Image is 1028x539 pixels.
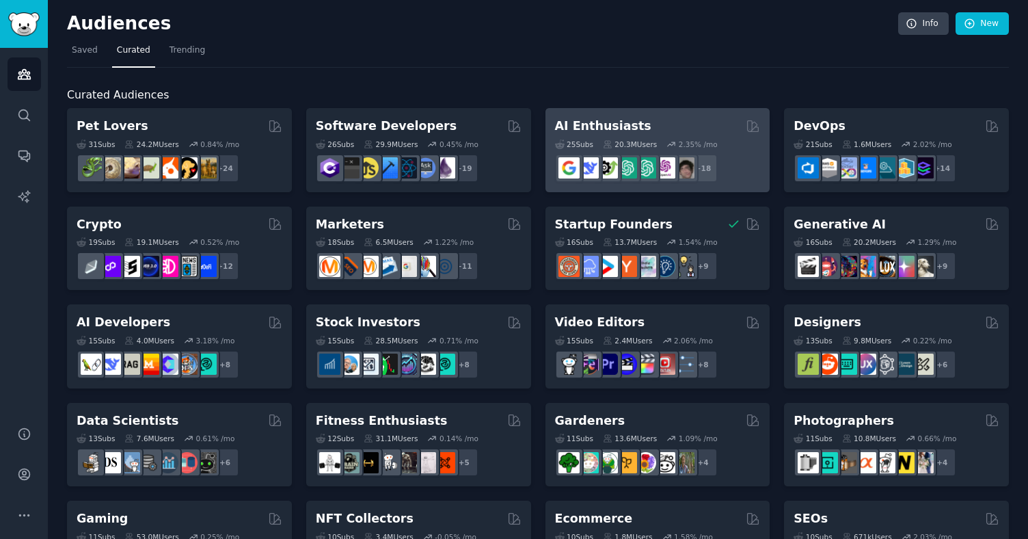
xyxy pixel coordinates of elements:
[319,157,340,179] img: csharp
[119,157,140,179] img: leopardgeckos
[603,140,657,149] div: 20.3M Users
[77,434,115,443] div: 13 Sub s
[439,140,478,149] div: 0.45 % /mo
[912,157,934,179] img: PlatformEngineers
[124,434,174,443] div: 7.6M Users
[555,118,651,135] h2: AI Enthusiasts
[555,237,593,247] div: 16 Sub s
[917,434,956,443] div: 0.66 % /mo
[817,354,838,375] img: logodesign
[555,314,645,331] h2: Video Editors
[616,354,637,375] img: VideoEditors
[316,314,420,331] h2: Stock Investors
[157,157,178,179] img: cockatiel
[377,354,398,375] img: Trading
[450,350,478,379] div: + 8
[138,157,159,179] img: turtle
[855,354,876,375] img: UXDesign
[124,336,174,345] div: 4.0M Users
[558,354,580,375] img: gopro
[195,256,217,277] img: defi_
[689,252,718,280] div: + 9
[893,354,915,375] img: learndesign
[842,336,892,345] div: 9.8M Users
[794,336,832,345] div: 13 Sub s
[912,452,934,473] img: WeddingPhotography
[338,256,360,277] img: bigseo
[72,44,98,57] span: Saved
[689,154,718,183] div: + 18
[195,157,217,179] img: dogbreed
[817,256,838,277] img: dalle2
[377,256,398,277] img: Emailmarketing
[616,452,637,473] img: GardeningUK
[81,256,102,277] img: ethfinance
[679,434,718,443] div: 1.09 % /mo
[200,140,239,149] div: 0.84 % /mo
[893,157,915,179] img: aws_cdk
[917,237,956,247] div: 1.29 % /mo
[67,13,898,35] h2: Audiences
[578,157,599,179] img: DeepSeek
[603,434,657,443] div: 13.6M Users
[654,452,675,473] img: UrbanGardening
[928,252,956,280] div: + 9
[673,157,694,179] img: ArtificalIntelligence
[316,237,354,247] div: 18 Sub s
[817,452,838,473] img: streetphotography
[578,354,599,375] img: editors
[597,256,618,277] img: startup
[603,336,653,345] div: 2.4M Users
[798,354,819,375] img: typography
[555,216,673,233] h2: Startup Founders
[196,336,235,345] div: 3.18 % /mo
[794,118,846,135] h2: DevOps
[555,336,593,345] div: 15 Sub s
[195,452,217,473] img: data
[555,434,593,443] div: 11 Sub s
[616,157,637,179] img: chatgpt_promptDesign
[77,314,170,331] h2: AI Developers
[679,140,718,149] div: 2.35 % /mo
[874,452,895,473] img: canon
[928,350,956,379] div: + 6
[597,452,618,473] img: SavageGarden
[211,448,239,477] div: + 6
[913,140,952,149] div: 2.02 % /mo
[100,354,121,375] img: DeepSeek
[157,452,178,473] img: analytics
[357,256,379,277] img: AskMarketing
[842,237,896,247] div: 20.2M Users
[654,354,675,375] img: Youtubevideo
[874,256,895,277] img: FluxAI
[112,40,155,68] a: Curated
[396,354,417,375] img: StocksAndTrading
[211,252,239,280] div: + 12
[77,118,148,135] h2: Pet Lovers
[555,510,633,527] h2: Ecommerce
[434,157,455,179] img: elixir
[196,434,235,443] div: 0.61 % /mo
[450,252,478,280] div: + 11
[450,448,478,477] div: + 5
[558,452,580,473] img: vegetablegardening
[8,12,40,36] img: GummySearch logo
[124,237,178,247] div: 19.1M Users
[77,140,115,149] div: 31 Sub s
[338,354,360,375] img: ValueInvesting
[364,237,414,247] div: 6.5M Users
[117,44,150,57] span: Curated
[558,256,580,277] img: EntrepreneurRideAlong
[928,154,956,183] div: + 14
[956,12,1009,36] a: New
[603,237,657,247] div: 13.7M Users
[316,412,448,430] h2: Fitness Enthusiasts
[435,237,474,247] div: 1.22 % /mo
[439,336,478,345] div: 0.71 % /mo
[67,40,103,68] a: Saved
[119,354,140,375] img: Rag
[673,354,694,375] img: postproduction
[211,154,239,183] div: + 24
[635,354,656,375] img: finalcutpro
[138,354,159,375] img: MistralAI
